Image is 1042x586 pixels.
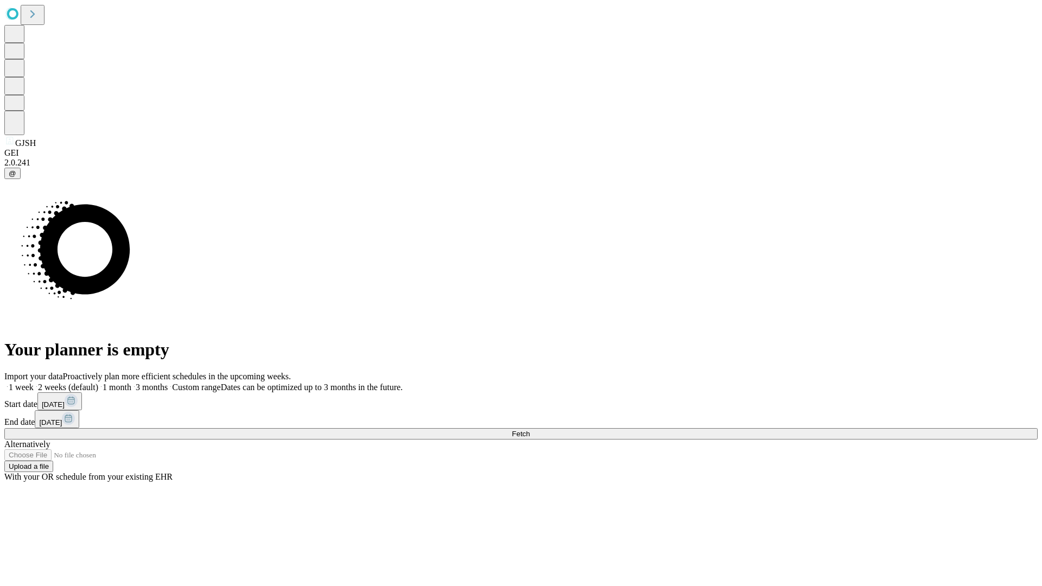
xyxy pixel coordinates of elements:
span: 1 week [9,383,34,392]
span: With your OR schedule from your existing EHR [4,472,173,481]
button: Upload a file [4,461,53,472]
button: @ [4,168,21,179]
button: [DATE] [37,392,82,410]
button: Fetch [4,428,1038,439]
span: 2 weeks (default) [38,383,98,392]
div: End date [4,410,1038,428]
div: GEI [4,148,1038,158]
span: Custom range [172,383,220,392]
span: @ [9,169,16,177]
span: [DATE] [42,400,65,409]
span: 3 months [136,383,168,392]
span: Alternatively [4,439,50,449]
span: Dates can be optimized up to 3 months in the future. [221,383,403,392]
span: GJSH [15,138,36,148]
span: 1 month [103,383,131,392]
span: Fetch [512,430,530,438]
div: Start date [4,392,1038,410]
div: 2.0.241 [4,158,1038,168]
span: Proactively plan more efficient schedules in the upcoming weeks. [63,372,291,381]
span: [DATE] [39,418,62,426]
h1: Your planner is empty [4,340,1038,360]
button: [DATE] [35,410,79,428]
span: Import your data [4,372,63,381]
